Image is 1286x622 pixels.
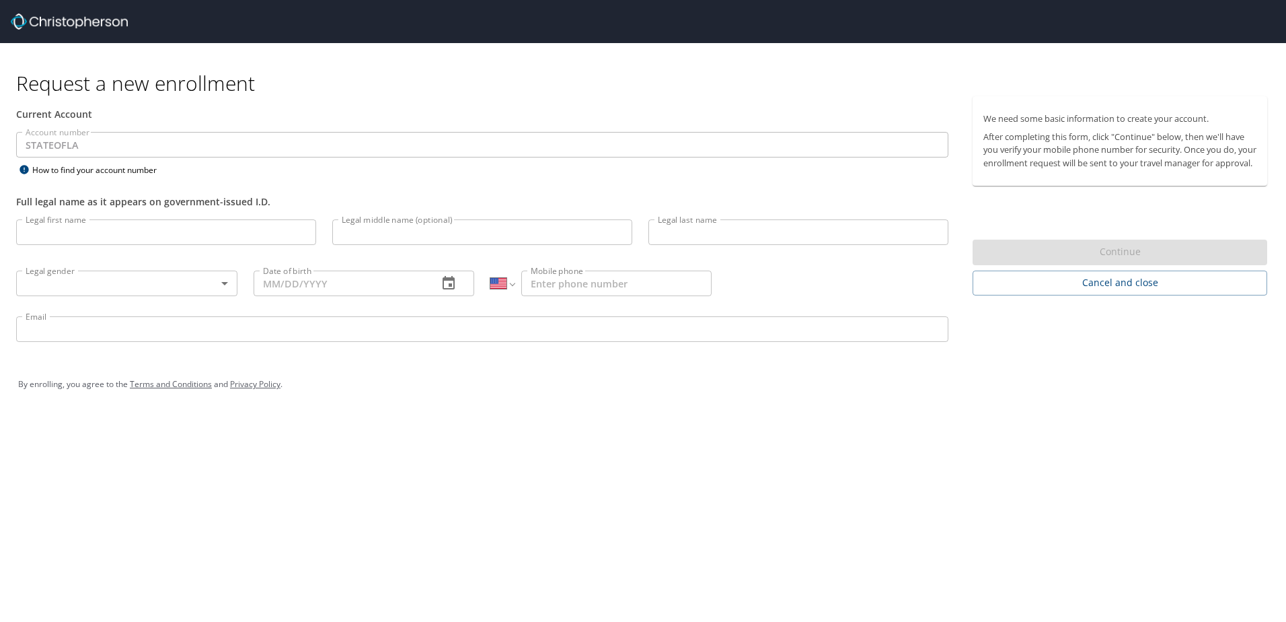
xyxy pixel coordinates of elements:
[983,131,1256,170] p: After completing this form, click "Continue" below, then we'll have you verify your mobile phone ...
[16,107,948,121] div: Current Account
[16,195,948,209] div: Full legal name as it appears on government-issued I.D.
[973,271,1267,296] button: Cancel and close
[16,70,1278,96] h1: Request a new enrollment
[230,378,280,390] a: Privacy Policy
[11,13,128,30] img: cbt logo
[16,162,184,178] div: How to find your account number
[254,271,428,296] input: MM/DD/YYYY
[521,271,712,296] input: Enter phone number
[130,378,212,390] a: Terms and Conditions
[983,275,1256,291] span: Cancel and close
[16,271,237,296] div: ​
[18,368,1268,401] div: By enrolling, you agree to the and .
[983,112,1256,125] p: We need some basic information to create your account.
